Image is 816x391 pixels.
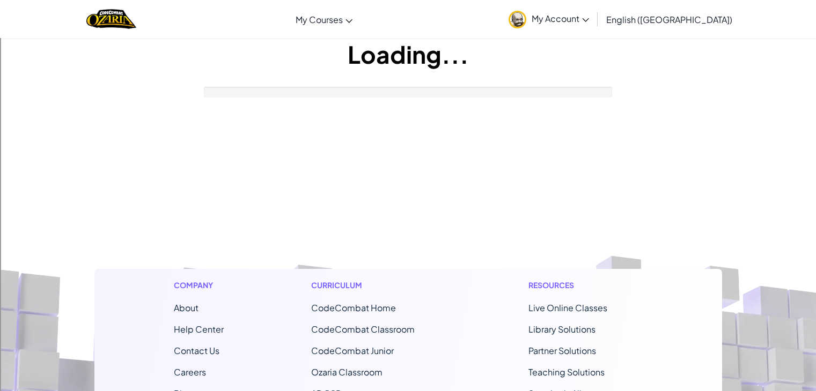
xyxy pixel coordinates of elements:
[532,13,589,24] span: My Account
[601,5,738,34] a: English ([GEOGRAPHIC_DATA])
[86,8,136,30] a: Ozaria by CodeCombat logo
[509,11,526,28] img: avatar
[606,14,732,25] span: English ([GEOGRAPHIC_DATA])
[296,14,343,25] span: My Courses
[290,5,358,34] a: My Courses
[503,2,594,36] a: My Account
[86,8,136,30] img: Home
